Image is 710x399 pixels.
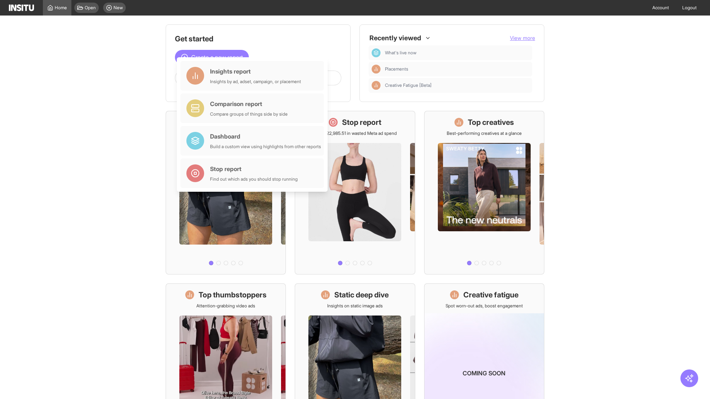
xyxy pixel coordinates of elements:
[385,82,529,88] span: Creative Fatigue [Beta]
[210,99,288,108] div: Comparison report
[342,117,381,127] h1: Stop report
[210,67,301,76] div: Insights report
[210,176,298,182] div: Find out which ads you should stop running
[372,81,381,90] div: Insights
[210,132,321,141] div: Dashboard
[210,144,321,150] div: Build a custom view using highlights from other reports
[114,5,123,11] span: New
[385,50,529,56] span: What's live now
[372,65,381,74] div: Insights
[510,35,535,41] span: View more
[327,303,383,309] p: Insights on static image ads
[334,290,389,300] h1: Static deep dive
[55,5,67,11] span: Home
[175,34,341,44] h1: Get started
[385,50,416,56] span: What's live now
[372,48,381,57] div: Dashboard
[385,66,408,72] span: Placements
[210,164,298,173] div: Stop report
[210,79,301,85] div: Insights by ad, adset, campaign, or placement
[85,5,96,11] span: Open
[191,53,243,62] span: Create a new report
[210,111,288,117] div: Compare groups of things side by side
[510,34,535,42] button: View more
[196,303,255,309] p: Attention-grabbing video ads
[468,117,514,127] h1: Top creatives
[9,4,34,11] img: Logo
[166,111,286,274] a: What's live nowSee all active ads instantly
[175,50,249,65] button: Create a new report
[295,111,415,274] a: Stop reportSave £22,985.51 in wasted Meta ad spend
[424,111,544,274] a: Top creativesBest-performing creatives at a glance
[447,130,522,136] p: Best-performing creatives at a glance
[385,82,432,88] span: Creative Fatigue [Beta]
[199,290,267,300] h1: Top thumbstoppers
[313,130,397,136] p: Save £22,985.51 in wasted Meta ad spend
[385,66,529,72] span: Placements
